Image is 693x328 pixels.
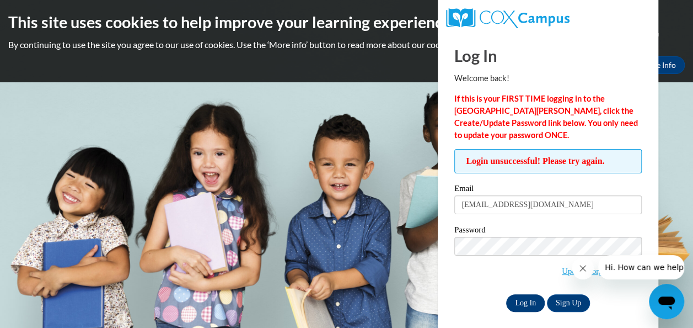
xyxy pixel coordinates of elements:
[454,149,642,173] span: Login unsuccessful! Please try again.
[454,184,642,195] label: Email
[454,72,642,84] p: Welcome back!
[506,294,545,312] input: Log In
[598,255,684,279] iframe: Message from company
[633,56,685,74] a: More Info
[547,294,590,312] a: Sign Up
[649,284,684,319] iframe: Button to launch messaging window
[454,44,642,67] h1: Log In
[446,8,570,28] img: COX Campus
[8,11,685,33] h2: This site uses cookies to help improve your learning experience.
[454,94,638,140] strong: If this is your FIRST TIME logging in to the [GEOGRAPHIC_DATA][PERSON_NAME], click the Create/Upd...
[454,226,642,237] label: Password
[7,8,89,17] span: Hi. How can we help?
[8,39,685,51] p: By continuing to use the site you agree to our use of cookies. Use the ‘More info’ button to read...
[572,257,594,279] iframe: Close message
[562,267,642,276] a: Update/Forgot Password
